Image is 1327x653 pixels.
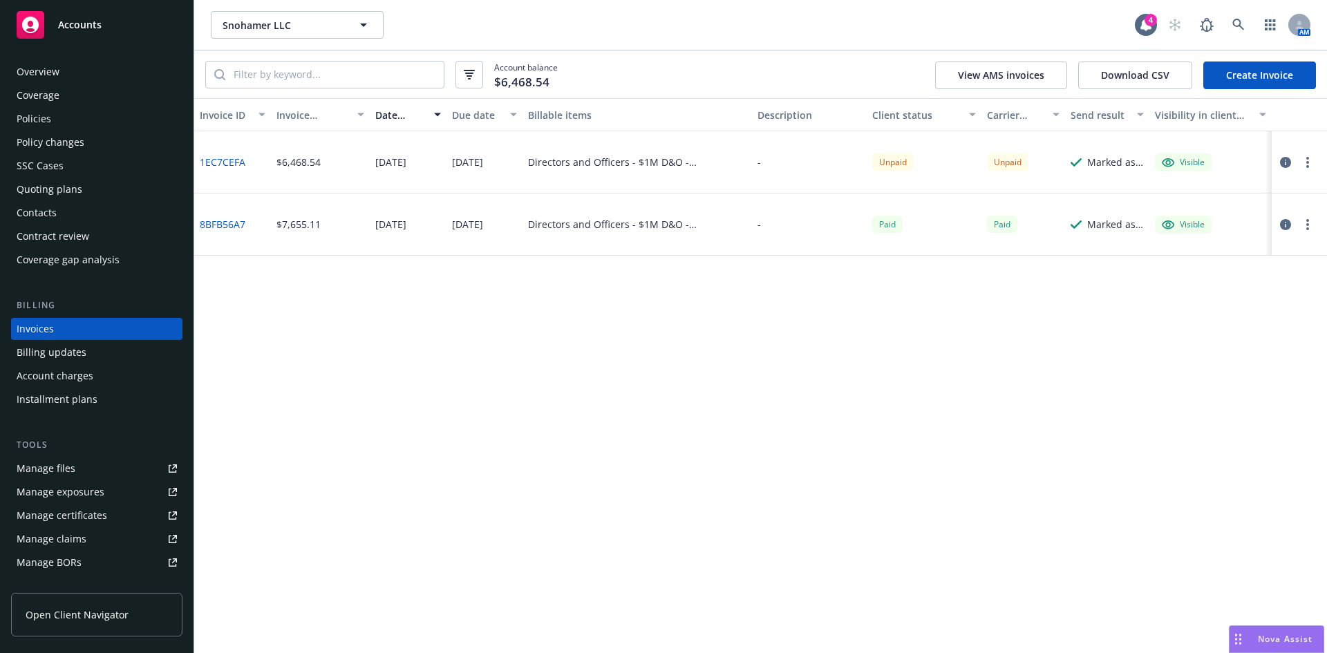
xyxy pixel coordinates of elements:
[1145,14,1157,26] div: 4
[1078,61,1192,89] button: Download CSV
[452,108,502,122] div: Due date
[11,61,182,83] a: Overview
[17,108,51,130] div: Policies
[11,299,182,312] div: Billing
[17,84,59,106] div: Coverage
[11,575,182,597] a: Summary of insurance
[11,108,182,130] a: Policies
[494,73,549,91] span: $6,468.54
[1071,108,1129,122] div: Send result
[11,225,182,247] a: Contract review
[11,341,182,363] a: Billing updates
[1258,633,1312,645] span: Nova Assist
[757,217,761,231] div: -
[17,131,84,153] div: Policy changes
[11,178,182,200] a: Quoting plans
[214,69,225,80] svg: Search
[276,108,350,122] div: Invoice amount
[225,61,444,88] input: Filter by keyword...
[11,202,182,224] a: Contacts
[872,216,903,233] div: Paid
[11,528,182,550] a: Manage claims
[17,528,86,550] div: Manage claims
[11,551,182,574] a: Manage BORs
[17,481,104,503] div: Manage exposures
[26,607,129,622] span: Open Client Navigator
[987,216,1017,233] div: Paid
[757,155,761,169] div: -
[757,108,861,122] div: Description
[11,365,182,387] a: Account charges
[1257,11,1284,39] a: Switch app
[11,504,182,527] a: Manage certificates
[867,98,981,131] button: Client status
[11,438,182,452] div: Tools
[872,153,914,171] div: Unpaid
[1203,61,1316,89] a: Create Invoice
[17,178,82,200] div: Quoting plans
[528,108,746,122] div: Billable items
[17,318,54,340] div: Invoices
[375,217,406,231] div: [DATE]
[452,155,483,169] div: [DATE]
[1161,11,1189,39] a: Start snowing
[17,551,82,574] div: Manage BORs
[375,108,426,122] div: Date issued
[17,225,89,247] div: Contract review
[987,108,1045,122] div: Carrier status
[17,575,122,597] div: Summary of insurance
[1149,98,1272,131] button: Visibility in client dash
[17,365,93,387] div: Account charges
[11,84,182,106] a: Coverage
[452,217,483,231] div: [DATE]
[446,98,523,131] button: Due date
[1162,218,1205,231] div: Visible
[1229,625,1324,653] button: Nova Assist
[11,249,182,271] a: Coverage gap analysis
[11,457,182,480] a: Manage files
[375,155,406,169] div: [DATE]
[17,202,57,224] div: Contacts
[1225,11,1252,39] a: Search
[1162,156,1205,169] div: Visible
[17,249,120,271] div: Coverage gap analysis
[752,98,867,131] button: Description
[1193,11,1221,39] a: Report a Bug
[494,61,558,87] span: Account balance
[523,98,752,131] button: Billable items
[1065,98,1149,131] button: Send result
[11,318,182,340] a: Invoices
[370,98,446,131] button: Date issued
[194,98,271,131] button: Invoice ID
[987,153,1028,171] div: Unpaid
[872,108,961,122] div: Client status
[58,19,102,30] span: Accounts
[528,155,746,169] div: Directors and Officers - $1M D&O - EKS3535187
[11,155,182,177] a: SSC Cases
[11,481,182,503] a: Manage exposures
[200,155,245,169] a: 1EC7CEFA
[17,61,59,83] div: Overview
[17,155,64,177] div: SSC Cases
[11,388,182,410] a: Installment plans
[935,61,1067,89] button: View AMS invoices
[223,18,342,32] span: Snohamer LLC
[528,217,746,231] div: Directors and Officers - $1M D&O - EKS3535187
[211,11,384,39] button: Snohamer LLC
[271,98,370,131] button: Invoice amount
[1155,108,1251,122] div: Visibility in client dash
[17,341,86,363] div: Billing updates
[17,504,107,527] div: Manage certificates
[200,108,250,122] div: Invoice ID
[1087,155,1144,169] div: Marked as sent
[11,131,182,153] a: Policy changes
[17,457,75,480] div: Manage files
[276,217,321,231] div: $7,655.11
[981,98,1066,131] button: Carrier status
[200,217,245,231] a: 8BFB56A7
[1087,217,1144,231] div: Marked as sent
[11,6,182,44] a: Accounts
